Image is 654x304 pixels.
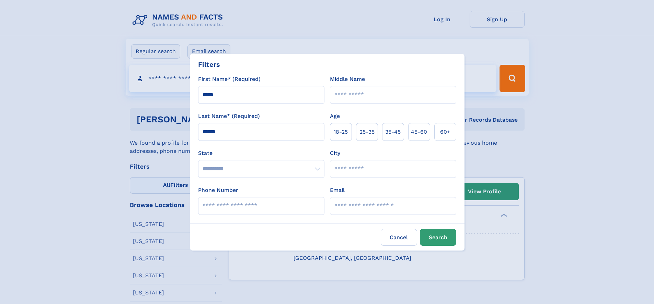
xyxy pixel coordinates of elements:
[359,128,375,136] span: 25‑35
[420,229,456,246] button: Search
[198,59,220,70] div: Filters
[330,186,345,194] label: Email
[198,149,324,157] label: State
[411,128,427,136] span: 45‑60
[198,112,260,120] label: Last Name* (Required)
[330,149,340,157] label: City
[330,112,340,120] label: Age
[198,75,261,83] label: First Name* (Required)
[198,186,238,194] label: Phone Number
[381,229,417,246] label: Cancel
[440,128,450,136] span: 60+
[385,128,401,136] span: 35‑45
[330,75,365,83] label: Middle Name
[334,128,348,136] span: 18‑25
